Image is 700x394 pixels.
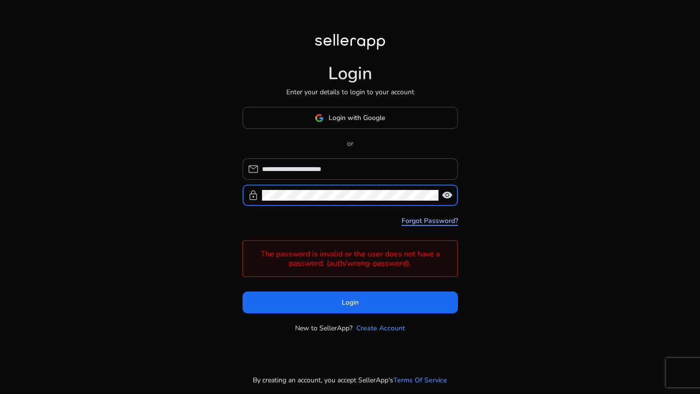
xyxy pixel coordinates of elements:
[247,163,259,175] span: mail
[295,323,352,333] p: New to SellerApp?
[402,216,458,226] a: Forgot Password?
[243,138,458,149] p: or
[393,375,447,385] a: Terms Of Service
[329,113,385,123] span: Login with Google
[248,250,453,268] h4: The password is invalid or the user does not have a password. (auth/wrong-password).
[247,189,259,201] span: lock
[315,114,324,122] img: google-logo.svg
[328,63,372,84] h1: Login
[441,189,453,201] span: visibility
[356,323,405,333] a: Create Account
[243,107,458,129] button: Login with Google
[286,87,414,97] p: Enter your details to login to your account
[243,291,458,313] button: Login
[342,297,359,308] span: Login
